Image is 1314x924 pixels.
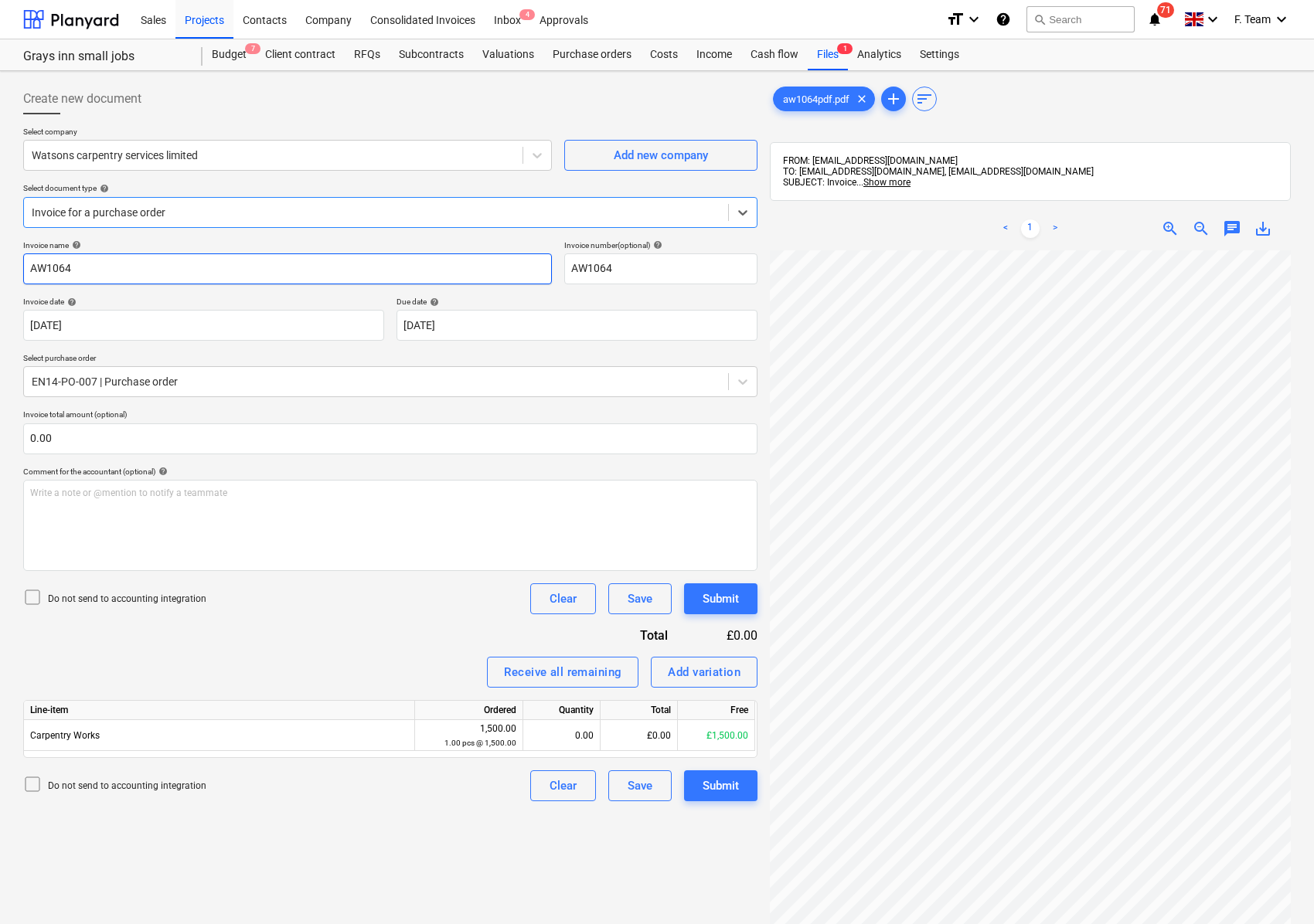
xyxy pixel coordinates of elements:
span: help [650,240,662,250]
span: help [69,240,81,250]
button: Submit [684,583,757,614]
span: help [155,467,168,476]
i: keyboard_arrow_down [1272,10,1291,29]
a: Settings [911,39,968,70]
button: Receive all remaining [487,657,638,688]
div: Receive all remaining [504,662,621,682]
div: 0.00 [529,720,594,751]
div: Budget [203,39,256,70]
a: Budget7 [203,39,256,70]
div: Ordered [415,701,523,720]
div: Save [628,776,652,796]
span: zoom_out [1192,219,1210,238]
span: Show more [863,177,911,188]
div: Select document type [23,183,757,193]
span: help [64,297,77,307]
i: Knowledge base [996,10,1011,29]
span: TO: [EMAIL_ADDRESS][DOMAIN_NAME], [EMAIL_ADDRESS][DOMAIN_NAME] [783,166,1094,177]
a: RFQs [345,39,390,70]
span: ... [856,177,911,188]
span: search [1033,13,1046,25]
button: Submit [684,770,757,801]
button: Clear [530,770,596,801]
span: zoom_in [1161,219,1180,238]
i: keyboard_arrow_down [965,10,983,29]
p: Do not send to accounting integration [48,780,206,793]
div: £0.00 [601,720,678,751]
div: Invoice number (optional) [564,240,757,250]
div: Save [628,589,652,609]
button: Save [608,770,672,801]
div: Clear [550,776,577,796]
span: help [97,184,109,193]
button: Add variation [651,657,757,688]
div: Invoice date [23,297,384,307]
a: Income [687,39,741,70]
span: FROM: [EMAIL_ADDRESS][DOMAIN_NAME] [783,155,958,166]
div: Add variation [668,662,740,682]
p: Select company [23,127,552,140]
span: help [427,297,439,307]
div: Total [601,701,678,720]
button: Add new company [564,140,757,171]
p: Invoice total amount (optional) [23,409,757,423]
div: 1,500.00 [421,722,516,750]
div: Files [808,39,848,70]
small: 1.00 pcs @ 1,500.00 [444,739,516,747]
div: aw1064pdf.pdf [773,87,875,111]
iframe: Chat Widget [1237,850,1314,924]
div: Quantity [523,701,601,720]
input: Invoice number [564,253,757,284]
a: Subcontracts [390,39,473,70]
div: Valuations [473,39,543,70]
input: Invoice date not specified [23,310,384,341]
p: Do not send to accounting integration [48,593,206,606]
div: £1,500.00 [678,720,755,751]
span: 7 [245,43,260,54]
a: Cash flow [741,39,808,70]
div: Total [557,627,693,644]
span: F. Team [1234,13,1271,25]
input: Due date not specified [397,310,757,341]
div: Line-item [24,701,415,720]
span: chat [1223,219,1241,238]
span: save_alt [1254,219,1272,238]
a: Page 1 is your current page [1021,219,1040,238]
span: clear [853,90,871,108]
div: Submit [703,589,739,609]
div: Invoice name [23,240,552,250]
a: Next page [1046,219,1064,238]
span: 4 [519,9,535,20]
a: Previous page [996,219,1015,238]
a: Client contract [256,39,345,70]
div: £0.00 [693,627,757,644]
span: Create new document [23,90,141,108]
input: Invoice total amount (optional) [23,423,757,454]
a: Costs [641,39,687,70]
div: Due date [397,297,757,307]
a: Files1 [808,39,848,70]
div: Comment for the accountant (optional) [23,467,757,477]
i: keyboard_arrow_down [1203,10,1222,29]
span: add [884,90,903,108]
a: Analytics [848,39,911,70]
button: Clear [530,583,596,614]
span: Carpentry Works [30,730,100,741]
i: notifications [1147,10,1163,29]
input: Invoice name [23,253,552,284]
p: Select purchase order [23,353,757,366]
div: Free [678,701,755,720]
span: 71 [1157,2,1174,18]
a: Purchase orders [543,39,641,70]
button: Search [1026,6,1135,32]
